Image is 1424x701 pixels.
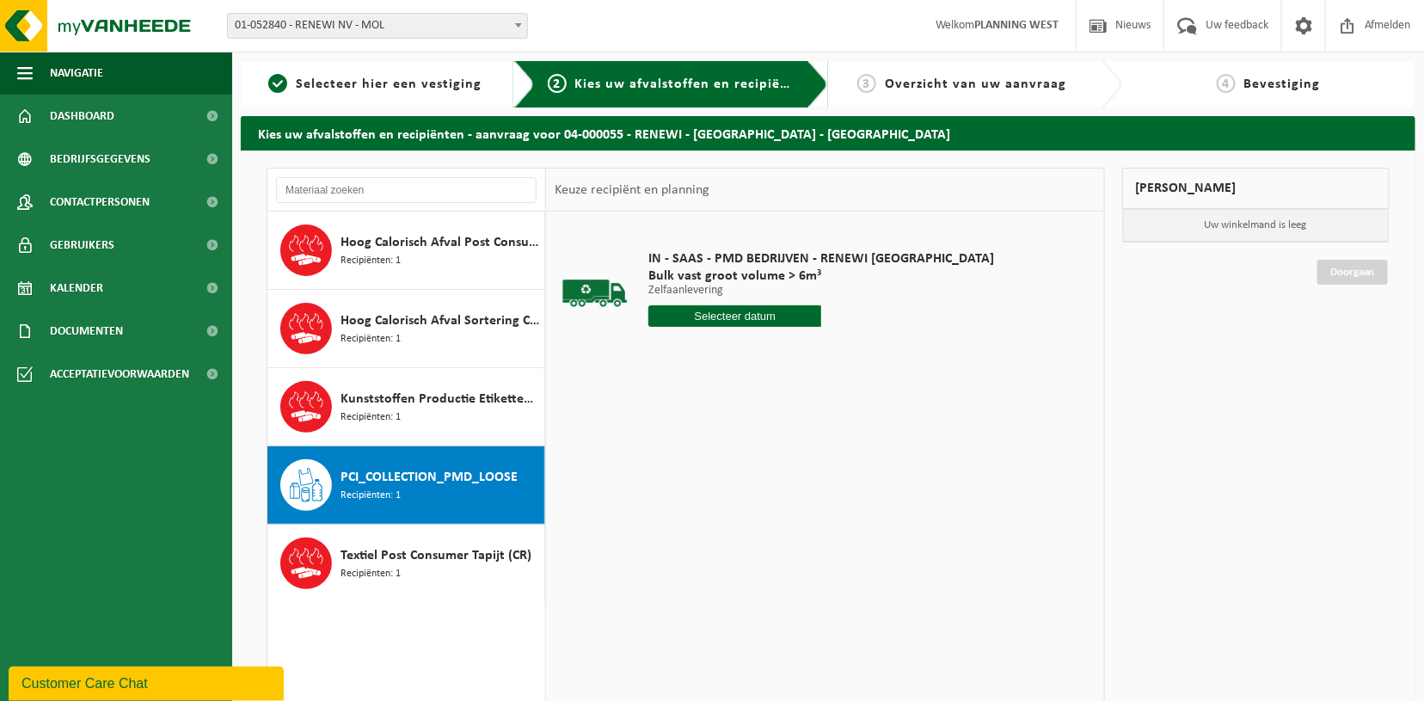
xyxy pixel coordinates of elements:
[648,285,994,297] p: Zelfaanlevering
[857,74,876,93] span: 3
[296,77,482,91] span: Selecteer hier een vestiging
[341,389,540,409] span: Kunststoffen Productie Etiketten (CR)
[341,311,540,331] span: Hoog Calorisch Afval Sortering C&I (CR)
[648,267,994,285] span: Bulk vast groot volume > 6m³
[648,250,994,267] span: IN - SAAS - PMD BEDRIJVEN - RENEWI [GEOGRAPHIC_DATA]
[341,467,518,488] span: PCI_COLLECTION_PMD_LOOSE
[548,74,567,93] span: 2
[50,138,150,181] span: Bedrijfsgegevens
[268,74,287,93] span: 1
[341,232,540,253] span: Hoog Calorisch Afval Post Consumer Matrassen (CR)
[341,331,401,347] span: Recipiënten: 1
[341,253,401,269] span: Recipiënten: 1
[267,525,545,602] button: Textiel Post Consumer Tapijt (CR) Recipiënten: 1
[885,77,1066,91] span: Overzicht van uw aanvraag
[228,14,527,38] span: 01-052840 - RENEWI NV - MOL
[1217,74,1236,93] span: 4
[227,13,528,39] span: 01-052840 - RENEWI NV - MOL
[267,368,545,446] button: Kunststoffen Productie Etiketten (CR) Recipiënten: 1
[50,267,103,310] span: Kalender
[341,545,531,566] span: Textiel Post Consumer Tapijt (CR)
[546,169,718,212] div: Keuze recipiënt en planning
[267,290,545,368] button: Hoog Calorisch Afval Sortering C&I (CR) Recipiënten: 1
[50,52,103,95] span: Navigatie
[1123,209,1390,242] p: Uw winkelmand is leeg
[575,77,812,91] span: Kies uw afvalstoffen en recipiënten
[50,224,114,267] span: Gebruikers
[974,19,1059,32] strong: PLANNING WEST
[276,177,537,203] input: Materiaal zoeken
[50,353,189,396] span: Acceptatievoorwaarden
[648,305,821,327] input: Selecteer datum
[241,116,1415,150] h2: Kies uw afvalstoffen en recipiënten - aanvraag voor 04-000055 - RENEWI - [GEOGRAPHIC_DATA] - [GEO...
[1122,168,1390,209] div: [PERSON_NAME]
[1317,260,1388,285] a: Doorgaan
[341,409,401,426] span: Recipiënten: 1
[50,310,123,353] span: Documenten
[1244,77,1321,91] span: Bevestiging
[341,566,401,582] span: Recipiënten: 1
[50,95,114,138] span: Dashboard
[341,488,401,504] span: Recipiënten: 1
[9,663,287,701] iframe: chat widget
[249,74,500,95] a: 1Selecteer hier een vestiging
[267,212,545,290] button: Hoog Calorisch Afval Post Consumer Matrassen (CR) Recipiënten: 1
[267,446,545,525] button: PCI_COLLECTION_PMD_LOOSE Recipiënten: 1
[50,181,150,224] span: Contactpersonen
